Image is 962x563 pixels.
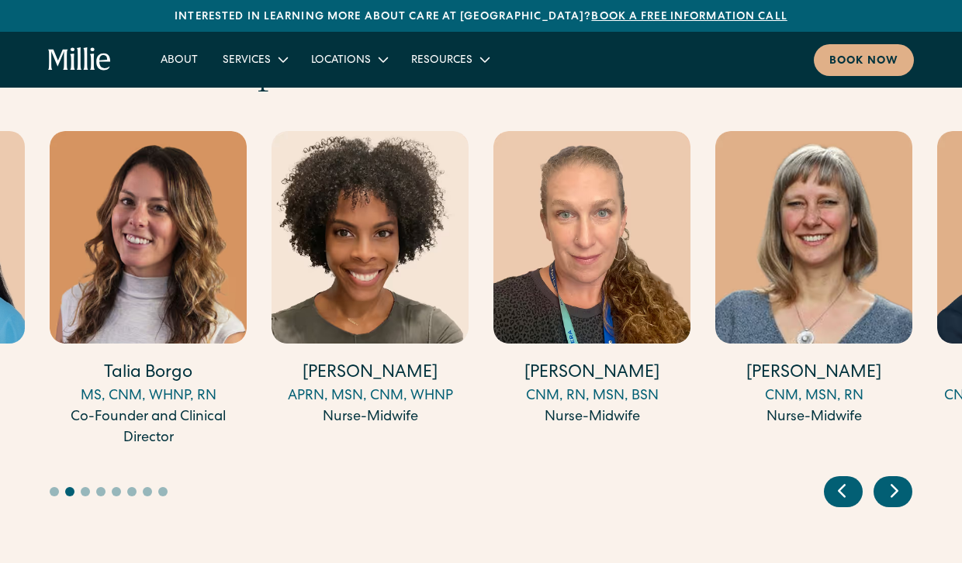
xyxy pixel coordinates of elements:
button: Go to slide 3 [81,487,90,496]
a: [PERSON_NAME]CNM, MSN, RNNurse-Midwife [715,131,912,427]
a: [PERSON_NAME]CNM, RN, MSN, BSNNurse-Midwife [493,131,690,427]
div: Next slide [874,476,912,507]
div: Previous slide [824,476,863,507]
a: Book now [814,44,914,76]
div: Services [210,47,299,72]
div: 4 / 17 [272,131,469,430]
button: Go to slide 5 [112,487,121,496]
button: Go to slide 2 [65,487,74,496]
button: Go to slide 7 [143,487,152,496]
div: 3 / 17 [50,131,247,451]
div: Nurse-Midwife [715,407,912,428]
div: Co-Founder and Clinical Director [50,407,247,449]
a: Book a free information call [591,12,787,22]
div: CNM, MSN, RN [715,386,912,407]
h4: [PERSON_NAME] [272,362,469,386]
div: 6 / 17 [715,131,912,430]
div: MS, CNM, WHNP, RN [50,386,247,407]
div: CNM, RN, MSN, BSN [493,386,690,407]
div: Nurse-Midwife [493,407,690,428]
a: home [48,47,111,72]
a: About [148,47,210,72]
button: Go to slide 1 [50,487,59,496]
button: Go to slide 4 [96,487,106,496]
div: Services [223,53,271,69]
button: Go to slide 8 [158,487,168,496]
a: Talia BorgoMS, CNM, WHNP, RNCo-Founder and Clinical Director [50,131,247,448]
div: Locations [299,47,399,72]
h4: [PERSON_NAME] [493,362,690,386]
div: Resources [411,53,472,69]
div: Book now [829,54,898,70]
div: APRN, MSN, CNM, WHNP [272,386,469,407]
a: [PERSON_NAME]APRN, MSN, CNM, WHNPNurse-Midwife [272,131,469,427]
div: Nurse-Midwife [272,407,469,428]
button: Go to slide 6 [127,487,137,496]
h4: [PERSON_NAME] [715,362,912,386]
div: Locations [311,53,371,69]
h4: Talia Borgo [50,362,247,386]
div: 5 / 17 [493,131,690,430]
div: Resources [399,47,500,72]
